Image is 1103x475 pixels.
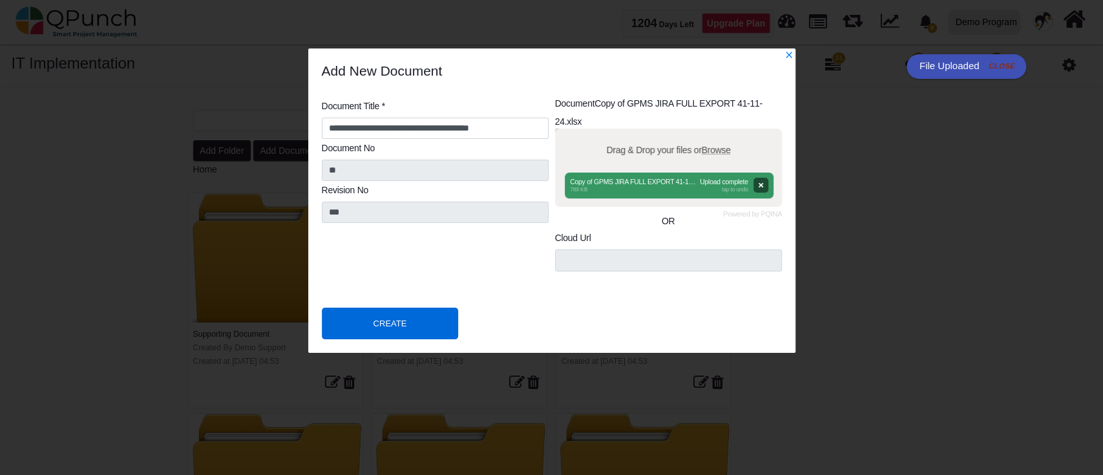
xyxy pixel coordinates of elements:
[602,139,735,162] label: Drag & Drop your files or
[701,145,730,155] span: Browse
[322,142,375,155] label: Document No
[555,231,591,245] label: Cloud Url
[723,211,782,217] a: Powered by PQINA
[373,319,407,328] span: Create
[322,100,385,113] label: Document Title *
[322,63,795,79] h4: Add New Document
[555,216,782,227] h6: OR
[322,184,368,197] label: Revision No
[784,50,793,59] svg: x
[989,61,1014,72] i: close
[784,50,793,60] a: x
[907,54,1026,79] div: File Uploaded
[555,97,595,111] label: Document
[552,97,785,271] div: Copy of GPMS JIRA FULL EXPORT 41-11-24.xlsx
[322,308,459,340] button: Create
